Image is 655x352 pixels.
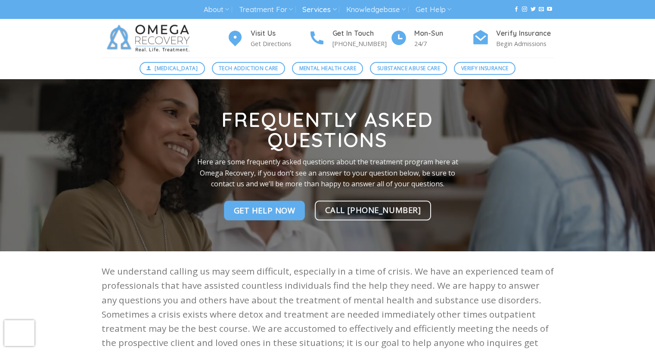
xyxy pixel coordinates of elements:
[514,6,519,12] a: Follow on Facebook
[308,28,390,49] a: Get In Touch [PHONE_NUMBER]
[219,64,278,72] span: Tech Addiction Care
[227,28,308,49] a: Visit Us Get Directions
[234,204,295,216] span: Get Help Now
[188,157,467,190] p: Here are some frequently asked questions about the treatment program here at Omega Recovery, if y...
[377,64,440,72] span: Substance Abuse Care
[251,39,308,49] p: Get Directions
[547,6,552,12] a: Follow on YouTube
[221,108,433,152] strong: Frequently Asked Questions
[454,62,515,75] a: Verify Insurance
[461,64,509,72] span: Verify Insurance
[155,64,198,72] span: [MEDICAL_DATA]
[140,62,205,75] a: [MEDICAL_DATA]
[370,62,447,75] a: Substance Abuse Care
[325,204,421,216] span: CALL [PHONE_NUMBER]
[472,28,554,49] a: Verify Insurance Begin Admissions
[346,2,406,18] a: Knowledgebase
[315,201,431,220] a: CALL [PHONE_NUMBER]
[414,28,472,39] h4: Mon-Sun
[204,2,229,18] a: About
[496,28,554,39] h4: Verify Insurance
[332,39,390,49] p: [PHONE_NUMBER]
[251,28,308,39] h4: Visit Us
[416,2,451,18] a: Get Help
[522,6,527,12] a: Follow on Instagram
[302,2,336,18] a: Services
[496,39,554,49] p: Begin Admissions
[332,28,390,39] h4: Get In Touch
[239,2,293,18] a: Treatment For
[224,201,305,220] a: Get Help Now
[102,19,199,58] img: Omega Recovery
[414,39,472,49] p: 24/7
[531,6,536,12] a: Follow on Twitter
[299,64,356,72] span: Mental Health Care
[539,6,544,12] a: Send us an email
[212,62,286,75] a: Tech Addiction Care
[292,62,363,75] a: Mental Health Care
